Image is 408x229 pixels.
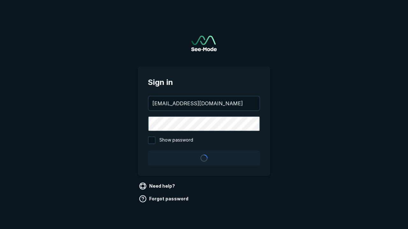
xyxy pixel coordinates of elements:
input: your@email.com [149,96,259,110]
span: Sign in [148,77,260,88]
a: Need help? [138,181,178,191]
a: Forgot password [138,194,191,204]
span: Show password [159,136,193,144]
a: Go to sign in [191,36,217,51]
img: See-Mode Logo [191,36,217,51]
